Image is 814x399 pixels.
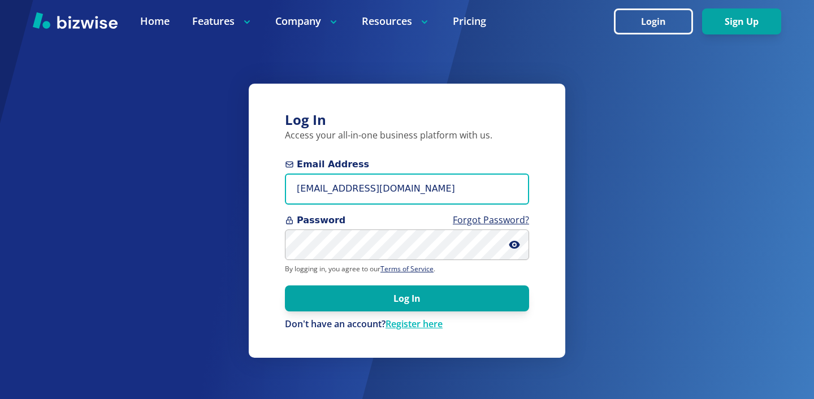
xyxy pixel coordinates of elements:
a: Register here [386,318,443,330]
img: Bizwise Logo [33,12,118,29]
input: you@example.com [285,174,529,205]
p: Don't have an account? [285,318,529,331]
h3: Log In [285,111,529,129]
button: Sign Up [702,8,781,34]
a: Forgot Password? [453,214,529,226]
div: Don't have an account?Register here [285,318,529,331]
a: Login [614,16,702,27]
a: Home [140,14,170,28]
p: Resources [362,14,430,28]
a: Terms of Service [380,264,434,274]
p: Company [275,14,339,28]
span: Password [285,214,529,227]
button: Log In [285,285,529,311]
p: Access your all-in-one business platform with us. [285,129,529,142]
a: Sign Up [702,16,781,27]
button: Login [614,8,693,34]
a: Pricing [453,14,486,28]
p: Features [192,14,253,28]
p: By logging in, you agree to our . [285,264,529,274]
span: Email Address [285,158,529,171]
